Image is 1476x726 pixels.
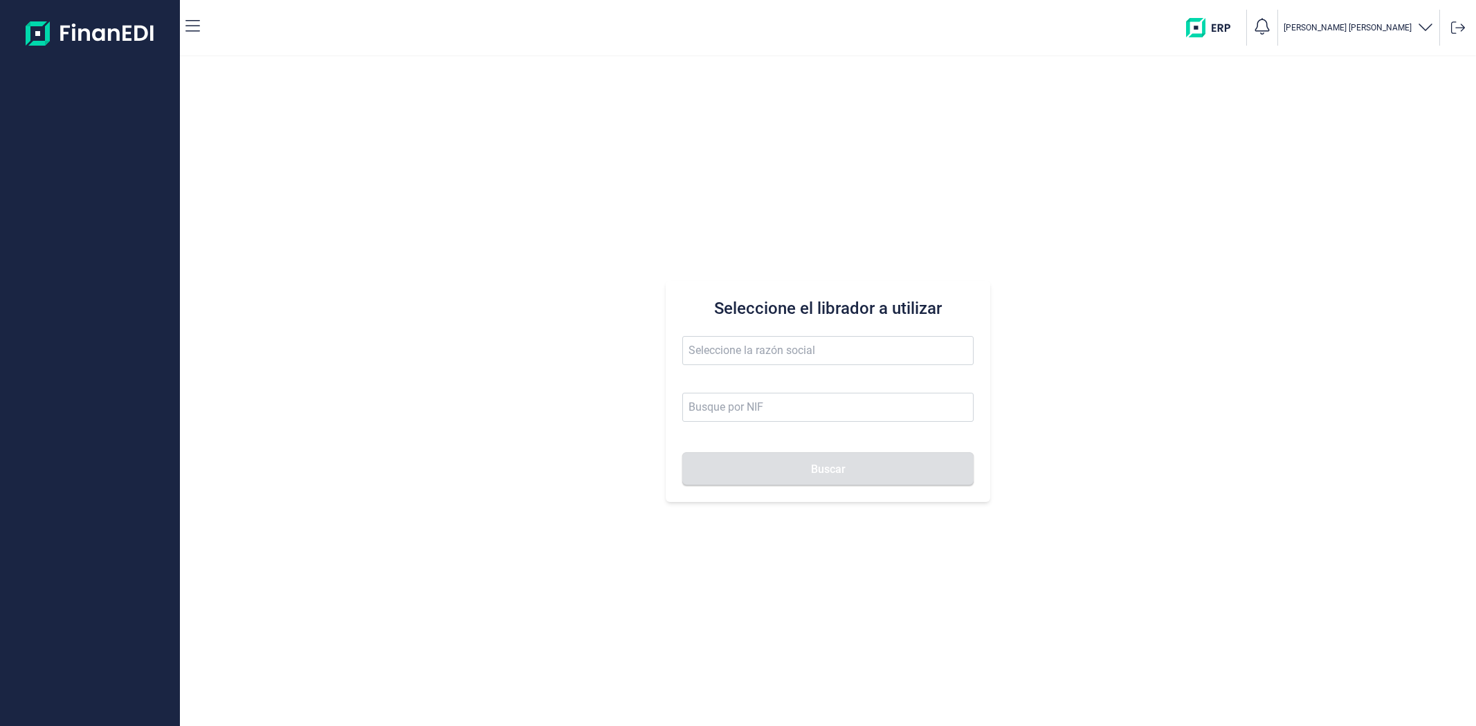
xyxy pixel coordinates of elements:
[682,452,973,485] button: Buscar
[26,11,155,55] img: Logo de aplicación
[682,297,973,319] h3: Seleccione el librador a utilizar
[1284,22,1412,33] p: [PERSON_NAME] [PERSON_NAME]
[682,336,973,365] input: Seleccione la razón social
[682,393,973,422] input: Busque por NIF
[811,464,846,474] span: Buscar
[1186,18,1241,37] img: erp
[1284,18,1434,38] button: [PERSON_NAME] [PERSON_NAME]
